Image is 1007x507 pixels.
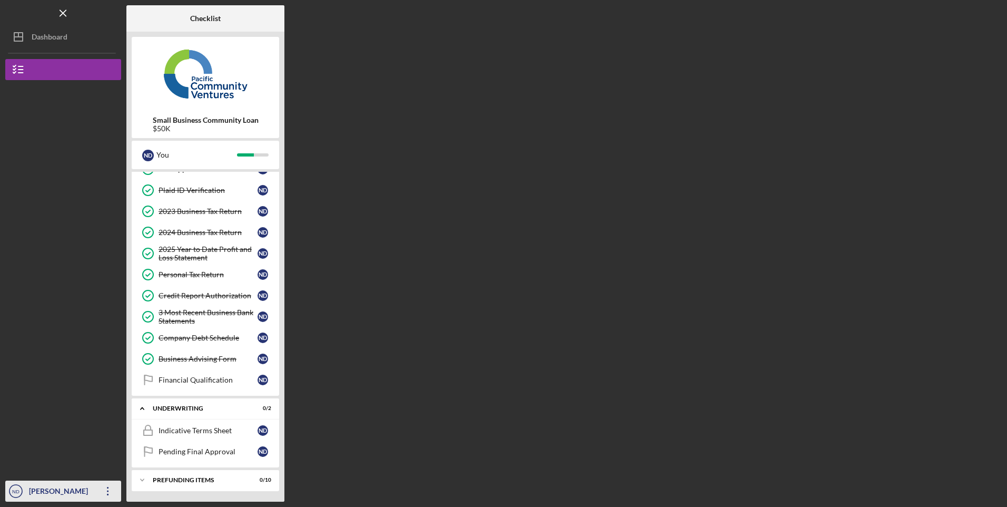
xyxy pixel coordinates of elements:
div: [PERSON_NAME] [26,481,95,504]
a: Financial QualificationND [137,369,274,391]
text: ND [12,489,19,494]
a: Plaid ID VerificationND [137,180,274,201]
div: N D [258,311,268,322]
div: Plaid ID Verification [159,186,258,194]
div: Indicative Terms Sheet [159,426,258,435]
div: N D [258,185,268,196]
div: N D [258,269,268,280]
div: N D [142,150,154,161]
a: 2024 Business Tax ReturnND [137,222,274,243]
div: N D [258,446,268,457]
div: 2025 Year to Date Profit and Loss Statement [159,245,258,262]
a: 2023 Business Tax ReturnND [137,201,274,222]
div: $50K [153,124,259,133]
a: Pending Final ApprovalND [137,441,274,462]
div: Underwriting [153,405,245,412]
a: Business Advising FormND [137,348,274,369]
div: Personal Tax Return [159,270,258,279]
a: 2025 Year to Date Profit and Loss StatementND [137,243,274,264]
button: ND[PERSON_NAME] [5,481,121,502]
b: Checklist [190,14,221,23]
div: N D [258,206,268,217]
a: Indicative Terms SheetND [137,420,274,441]
div: N D [258,354,268,364]
div: N D [258,290,268,301]
button: Dashboard [5,26,121,47]
div: N D [258,248,268,259]
div: 0 / 2 [252,405,271,412]
div: Pending Final Approval [159,447,258,456]
div: 2024 Business Tax Return [159,228,258,237]
div: 3 Most Recent Business Bank Statements [159,308,258,325]
img: Product logo [132,42,279,105]
div: Business Advising Form [159,355,258,363]
a: Personal Tax ReturnND [137,264,274,285]
div: N D [258,227,268,238]
a: Credit Report AuthorizationND [137,285,274,306]
b: Small Business Community Loan [153,116,259,124]
div: 0 / 10 [252,477,271,483]
div: Company Debt Schedule [159,334,258,342]
div: Credit Report Authorization [159,291,258,300]
div: Dashboard [32,26,67,50]
div: Financial Qualification [159,376,258,384]
div: You [156,146,237,164]
a: 3 Most Recent Business Bank StatementsND [137,306,274,327]
div: N D [258,425,268,436]
div: N D [258,375,268,385]
div: Prefunding Items [153,477,245,483]
div: 2023 Business Tax Return [159,207,258,216]
a: Company Debt ScheduleND [137,327,274,348]
div: N D [258,333,268,343]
